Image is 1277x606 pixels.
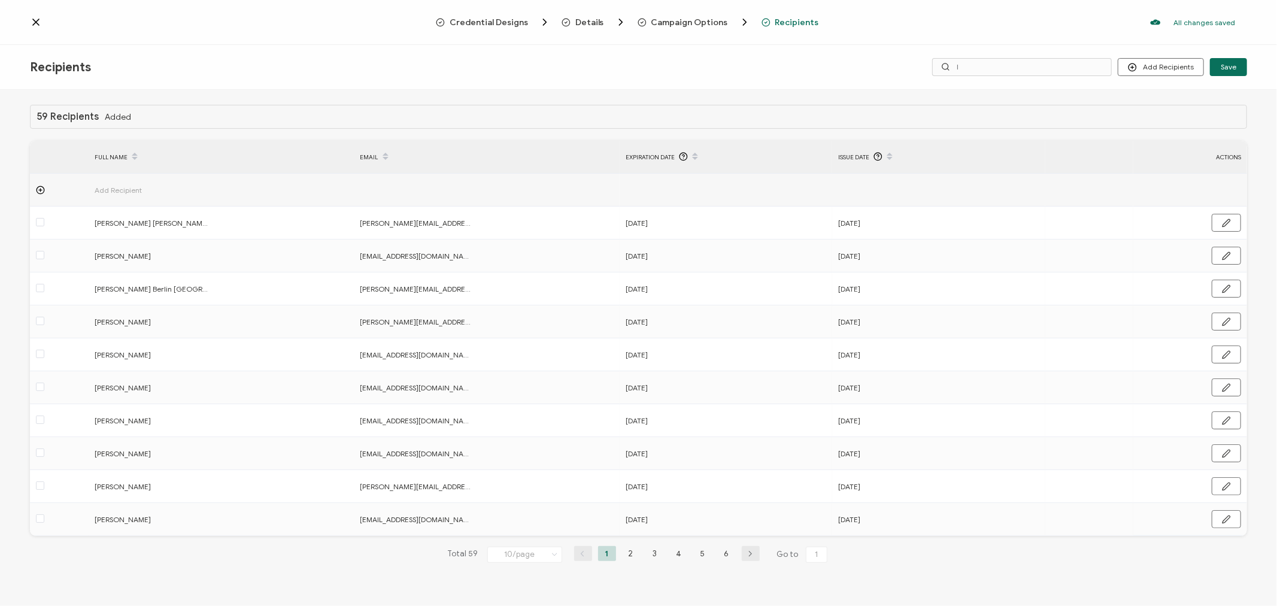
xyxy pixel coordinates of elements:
[838,216,860,230] span: [DATE]
[775,18,819,27] span: Recipients
[360,414,474,428] span: [EMAIL_ADDRESS][DOMAIN_NAME]
[562,16,627,28] span: Details
[436,16,842,28] div: Breadcrumb
[838,315,860,329] span: [DATE]
[360,513,474,526] span: [EMAIL_ADDRESS][DOMAIN_NAME]
[95,315,208,329] span: [PERSON_NAME]
[95,249,208,263] span: [PERSON_NAME]
[838,381,860,395] span: [DATE]
[450,18,528,27] span: Credential Designs
[89,147,354,167] div: FULL NAME
[777,546,830,563] span: Go to
[360,216,474,230] span: [PERSON_NAME][EMAIL_ADDRESS][DOMAIN_NAME]
[360,348,474,362] span: [EMAIL_ADDRESS][DOMAIN_NAME]
[626,216,648,230] span: [DATE]
[646,546,664,561] li: 3
[360,447,474,460] span: [EMAIL_ADDRESS][DOMAIN_NAME]
[626,381,648,395] span: [DATE]
[1217,549,1277,606] iframe: Chat Widget
[838,414,860,428] span: [DATE]
[626,282,648,296] span: [DATE]
[575,18,604,27] span: Details
[626,348,648,362] span: [DATE]
[360,480,474,493] span: [PERSON_NAME][EMAIL_ADDRESS][PERSON_NAME][PERSON_NAME][DOMAIN_NAME]
[598,546,616,561] li: 1
[626,414,648,428] span: [DATE]
[95,282,208,296] span: [PERSON_NAME] Berlin [GEOGRAPHIC_DATA]
[1173,18,1235,27] p: All changes saved
[626,315,648,329] span: [DATE]
[360,381,474,395] span: [EMAIL_ADDRESS][DOMAIN_NAME]
[95,480,208,493] span: [PERSON_NAME]
[626,150,675,164] span: Expiration Date
[95,183,208,197] span: Add Recipient
[622,546,640,561] li: 2
[360,282,474,296] span: [PERSON_NAME][EMAIL_ADDRESS][PERSON_NAME][DOMAIN_NAME]
[651,18,728,27] span: Campaign Options
[354,147,620,167] div: EMAIL
[436,16,551,28] span: Credential Designs
[1118,58,1204,76] button: Add Recipients
[1210,58,1247,76] button: Save
[626,447,648,460] span: [DATE]
[718,546,736,561] li: 6
[838,480,860,493] span: [DATE]
[95,381,208,395] span: [PERSON_NAME]
[838,150,869,164] span: Issue Date
[1221,63,1236,71] span: Save
[626,249,648,263] span: [DATE]
[1133,150,1247,164] div: ACTIONS
[95,216,208,230] span: [PERSON_NAME] [PERSON_NAME]
[838,513,860,526] span: [DATE]
[762,18,819,27] span: Recipients
[932,58,1112,76] input: Search
[487,547,562,563] input: Select
[360,249,474,263] span: [EMAIL_ADDRESS][DOMAIN_NAME]
[37,111,99,122] h1: 59 Recipients
[95,414,208,428] span: [PERSON_NAME]
[838,348,860,362] span: [DATE]
[838,282,860,296] span: [DATE]
[105,113,131,122] span: Added
[30,60,91,75] span: Recipients
[670,546,688,561] li: 4
[638,16,751,28] span: Campaign Options
[838,249,860,263] span: [DATE]
[95,348,208,362] span: [PERSON_NAME]
[448,546,478,563] span: Total 59
[95,513,208,526] span: [PERSON_NAME]
[694,546,712,561] li: 5
[360,315,474,329] span: [PERSON_NAME][EMAIL_ADDRESS][PERSON_NAME][DOMAIN_NAME]
[838,447,860,460] span: [DATE]
[95,447,208,460] span: [PERSON_NAME]
[626,513,648,526] span: [DATE]
[626,480,648,493] span: [DATE]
